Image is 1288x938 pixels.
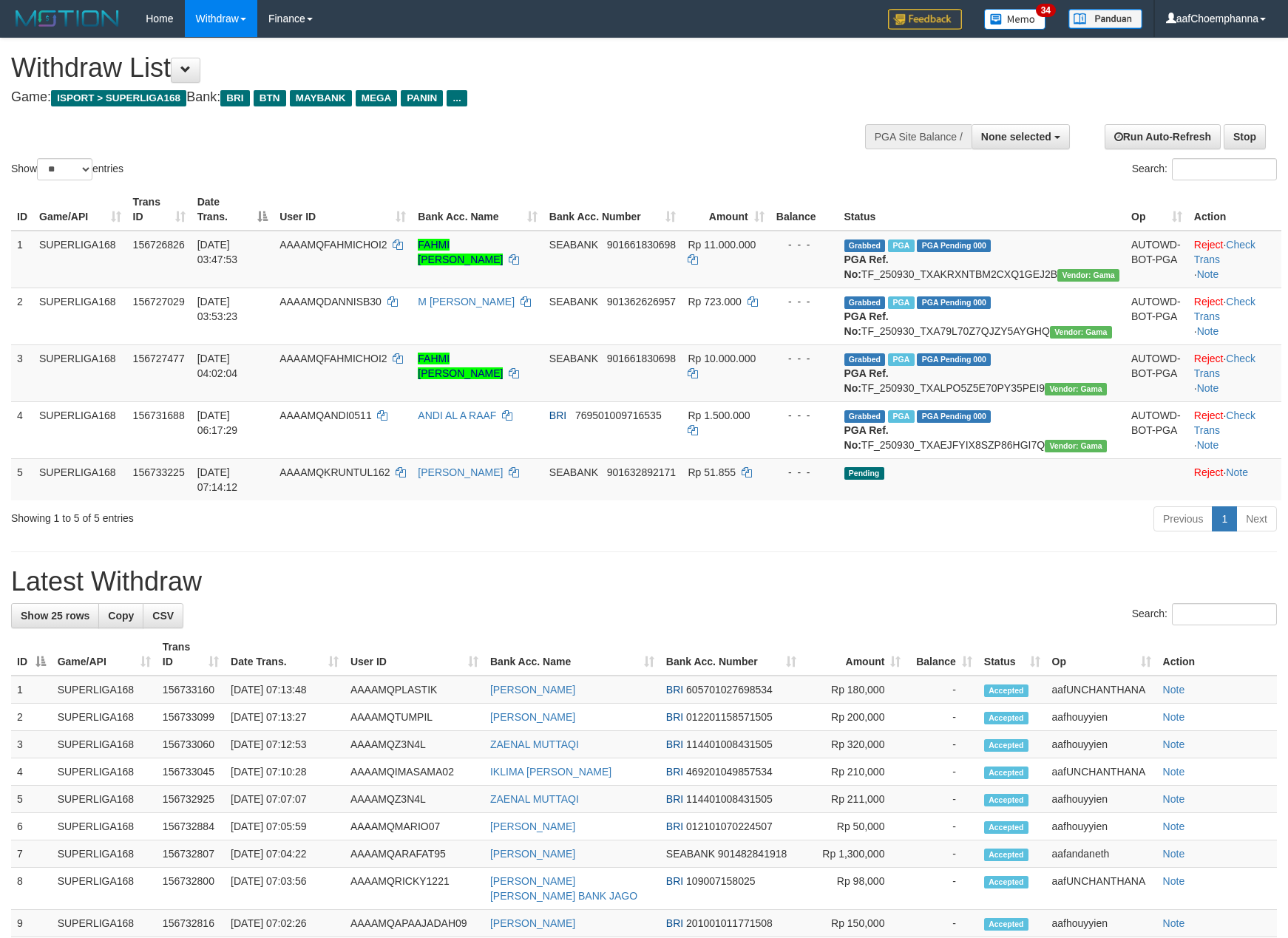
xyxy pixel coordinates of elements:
[133,409,185,421] span: 156731688
[666,793,683,805] span: BRI
[686,875,755,887] span: Copy 109007158025 to clipboard
[1046,758,1157,786] td: aafUNCHANTHANA
[1212,506,1237,531] a: 1
[1046,840,1157,868] td: aafandaneth
[844,239,886,252] span: Grabbed
[345,868,484,910] td: AAAAMQRICKY1221
[666,738,683,750] span: BRI
[984,684,1028,697] span: Accepted
[11,758,52,786] td: 4
[1194,239,1255,265] a: Check Trans
[157,633,225,676] th: Trans ID: activate to sort column ascending
[11,401,33,458] td: 4
[345,758,484,786] td: AAAAMQIMASAMA02
[191,188,274,231] th: Date Trans.: activate to sort column descending
[356,90,398,106] span: MEGA
[607,239,676,251] span: Copy 901661830698 to clipboard
[11,676,52,704] td: 1
[1157,633,1277,676] th: Action
[52,633,157,676] th: Game/API: activate to sort column ascending
[490,711,575,723] a: [PERSON_NAME]
[11,505,526,526] div: Showing 1 to 5 of 5 entries
[418,409,496,421] a: ANDI AL A RAAF
[254,90,286,106] span: BTN
[11,704,52,731] td: 2
[197,353,238,379] span: [DATE] 04:02:04
[1125,231,1188,288] td: AUTOWD-BOT-PGA
[1046,786,1157,813] td: aafhouyyien
[1046,813,1157,840] td: aafhouyyien
[11,458,33,500] td: 5
[906,868,977,910] td: -
[984,876,1028,888] span: Accepted
[838,344,1125,401] td: TF_250930_TXALPO5Z5E70PY35PEI9
[838,231,1125,288] td: TF_250930_TXAKRXNTBM2CXQ1GEJ2B
[52,731,157,758] td: SUPERLIGA168
[978,633,1046,676] th: Status: activate to sort column ascending
[279,353,387,364] span: AAAAMQFAHMICHOI2
[225,758,345,786] td: [DATE] 07:10:28
[108,610,134,622] span: Copy
[225,704,345,731] td: [DATE] 07:13:27
[688,409,750,421] span: Rp 1.500.000
[1163,793,1185,805] a: Note
[197,296,238,322] span: [DATE] 03:53:23
[52,786,157,813] td: SUPERLIGA168
[688,296,741,307] span: Rp 723.000
[484,633,660,676] th: Bank Acc. Name: activate to sort column ascending
[666,917,683,929] span: BRI
[33,344,127,401] td: SUPERLIGA168
[688,239,756,251] span: Rp 11.000.000
[490,875,637,902] a: [PERSON_NAME] [PERSON_NAME] BANK JAGO
[1188,344,1281,401] td: · ·
[1045,383,1107,395] span: Vendor URL: https://trx31.1velocity.biz
[984,9,1046,30] img: Button%20Memo.svg
[575,409,662,421] span: Copy 769501009716535 to clipboard
[157,676,225,704] td: 156733160
[490,820,575,832] a: [PERSON_NAME]
[157,758,225,786] td: 156733045
[688,353,756,364] span: Rp 10.000.000
[279,239,387,251] span: AAAAMQFAHMICHOI2
[1163,738,1185,750] a: Note
[33,288,127,344] td: SUPERLIGA168
[447,90,467,106] span: ...
[274,188,412,231] th: User ID: activate to sort column ascending
[1163,684,1185,696] a: Note
[686,711,773,723] span: Copy 012201158571505 to clipboard
[157,731,225,758] td: 156733060
[1163,875,1185,887] a: Note
[157,786,225,813] td: 156732925
[52,910,157,937] td: SUPERLIGA168
[838,288,1125,344] td: TF_250930_TXA79L70Z7QJZY5AYGHQ
[607,296,676,307] span: Copy 901362626957 to clipboard
[888,410,914,423] span: Marked by aafromsomean
[906,786,977,813] td: -
[52,758,157,786] td: SUPERLIGA168
[776,465,833,480] div: - - -
[279,409,372,421] span: AAAAMQANDI0511
[607,353,676,364] span: Copy 901661830698 to clipboard
[197,466,238,493] span: [DATE] 07:14:12
[718,848,787,860] span: Copy 901482841918 to clipboard
[225,910,345,937] td: [DATE] 07:02:26
[133,353,185,364] span: 156727477
[549,239,598,251] span: SEABANK
[52,840,157,868] td: SUPERLIGA168
[33,401,127,458] td: SUPERLIGA168
[888,296,914,309] span: Marked by aafandaneth
[844,467,884,480] span: Pending
[37,158,92,180] select: Showentries
[1194,409,1255,436] a: Check Trans
[776,408,833,423] div: - - -
[133,239,185,251] span: 156726826
[1194,296,1224,307] a: Reject
[981,131,1051,143] span: None selected
[490,684,575,696] a: [PERSON_NAME]
[776,351,833,366] div: - - -
[802,633,907,676] th: Amount: activate to sort column ascending
[157,704,225,731] td: 156733099
[802,758,907,786] td: Rp 210,000
[802,676,907,704] td: Rp 180,000
[345,676,484,704] td: AAAAMQPLASTIK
